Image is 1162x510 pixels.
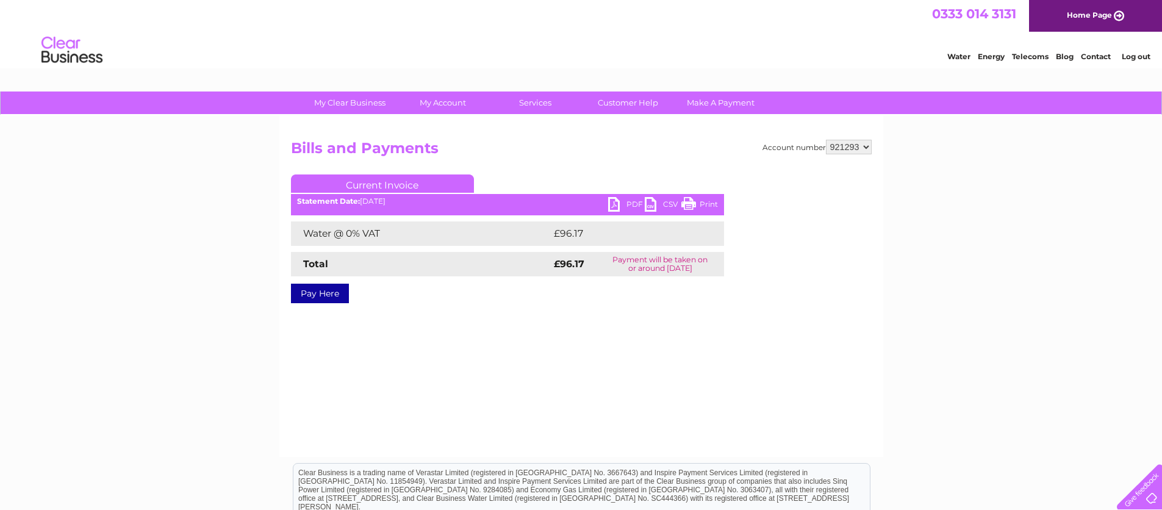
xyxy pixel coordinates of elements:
[293,7,870,59] div: Clear Business is a trading name of Verastar Limited (registered in [GEOGRAPHIC_DATA] No. 3667643...
[597,252,724,276] td: Payment will be taken on or around [DATE]
[645,197,681,215] a: CSV
[392,92,493,114] a: My Account
[978,52,1005,61] a: Energy
[1081,52,1111,61] a: Contact
[291,221,551,246] td: Water @ 0% VAT
[297,196,360,206] b: Statement Date:
[299,92,400,114] a: My Clear Business
[291,197,724,206] div: [DATE]
[291,174,474,193] a: Current Invoice
[932,6,1016,21] a: 0333 014 3131
[1056,52,1074,61] a: Blog
[670,92,771,114] a: Make A Payment
[41,32,103,69] img: logo.png
[681,197,718,215] a: Print
[291,284,349,303] a: Pay Here
[303,258,328,270] strong: Total
[762,140,872,154] div: Account number
[1012,52,1049,61] a: Telecoms
[291,140,872,163] h2: Bills and Payments
[1122,52,1150,61] a: Log out
[551,221,698,246] td: £96.17
[554,258,584,270] strong: £96.17
[947,52,970,61] a: Water
[608,197,645,215] a: PDF
[578,92,678,114] a: Customer Help
[485,92,586,114] a: Services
